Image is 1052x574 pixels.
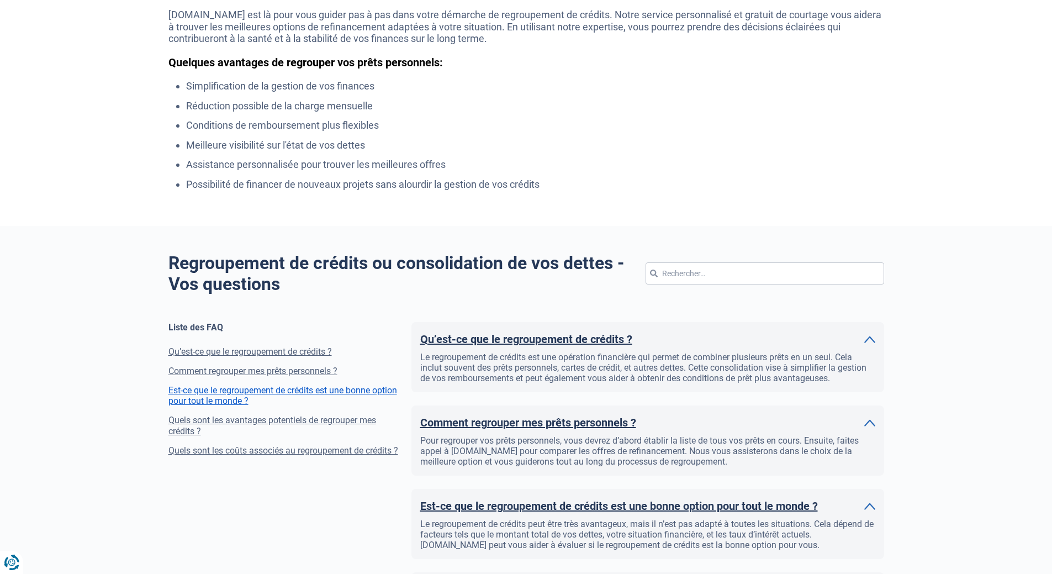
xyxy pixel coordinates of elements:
[420,414,636,431] h2: Comment regrouper mes prêts personnels ?
[186,159,884,171] li: Assistance personnalisée pour trouver les meilleures offres
[186,100,884,112] li: Réduction possible de la charge mensuelle
[168,445,398,456] a: Quels sont les coûts associés au regroupement de crédits ?
[168,385,398,406] a: Est-ce que le regroupement de crédits est une bonne option pour tout le monde ?
[420,498,875,514] a: Est-ce que le regroupement de crédits est une bonne option pour tout le monde ?
[420,352,875,383] div: Le regroupement de crédits est une opération financière qui permet de combiner plusieurs prêts en...
[168,366,398,376] a: Comment regrouper mes prêts personnels ?
[168,346,398,357] a: Qu’est-ce que le regroupement de crédits ?
[168,9,884,45] p: [DOMAIN_NAME] est là pour vous guider pas à pas dans votre démarche de regroupement de crédits. N...
[186,139,884,151] li: Meilleure visibilité sur l'état de vos dettes
[168,322,398,333] div: Liste des FAQ
[646,262,884,285] input: Rechercher…
[420,519,875,550] div: Le regroupement de crédits peut être très avantageux, mais il n’est pas adapté à toutes les situa...
[168,252,646,295] h2: Regroupement de crédits ou consolidation de vos dettes - Vos questions
[420,331,632,347] h2: Qu’est-ce que le regroupement de crédits ?
[420,331,875,347] a: Qu’est-ce que le regroupement de crédits ?
[420,414,875,431] a: Comment regrouper mes prêts personnels ?
[186,80,884,92] li: Simplification de la gestion de vos finances
[420,435,875,467] div: Pour regrouper vos prêts personnels, vous devrez d’abord établir la liste de tous vos prêts en co...
[186,178,884,191] li: Possibilité de financer de nouveaux projets sans alourdir la gestion de vos crédits
[168,56,884,69] h3: Quelques avantages de regrouper vos prêts personnels:
[186,119,884,131] li: Conditions de remboursement plus flexibles
[420,498,818,514] h2: Est-ce que le regroupement de crédits est une bonne option pour tout le monde ?
[168,415,398,436] a: Quels sont les avantages potentiels de regrouper mes crédits ?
